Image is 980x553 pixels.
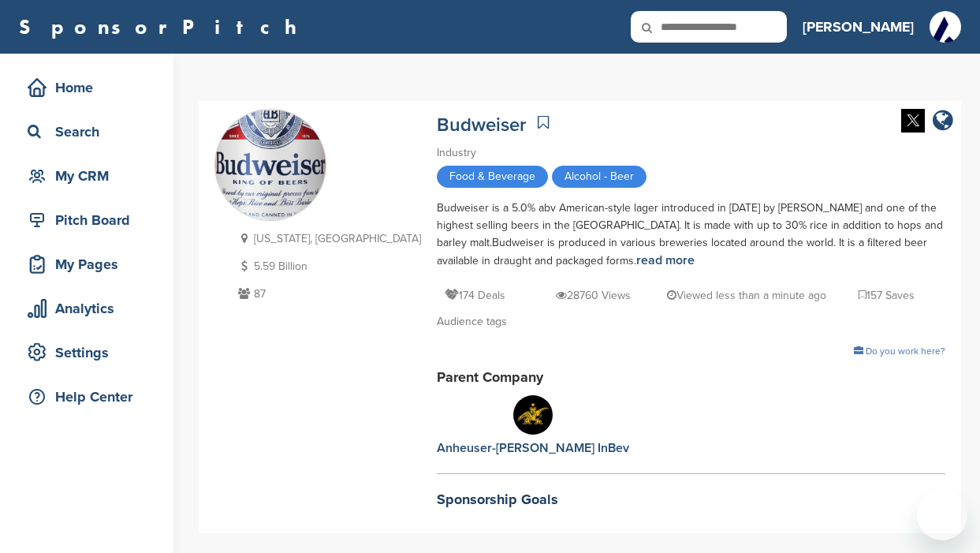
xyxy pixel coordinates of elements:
[437,367,945,388] h2: Parent Company
[16,114,158,150] a: Search
[24,250,158,278] div: My Pages
[215,110,326,221] img: Sponsorpitch & Budweiser
[552,166,647,188] span: Alcohol - Beer
[19,17,307,37] a: SponsorPitch
[933,109,953,135] a: company link
[24,118,158,146] div: Search
[437,489,945,510] h2: Sponsorship Goals
[24,206,158,234] div: Pitch Board
[556,286,631,305] p: 28760 Views
[437,200,945,270] div: Budweiser is a 5.0% abv American-style lager introduced in [DATE] by [PERSON_NAME] and one of the...
[636,252,695,268] a: read more
[901,109,925,133] img: Twitter white
[437,166,548,188] span: Food & Beverage
[16,158,158,194] a: My CRM
[16,334,158,371] a: Settings
[24,294,158,323] div: Analytics
[24,73,158,102] div: Home
[437,313,945,331] div: Audience tags
[917,490,967,540] iframe: Button to launch messaging window
[854,346,945,357] a: Do you work here?
[859,286,915,305] p: 157 Saves
[234,229,421,248] p: [US_STATE], [GEOGRAPHIC_DATA]
[866,346,945,357] span: Do you work here?
[24,383,158,411] div: Help Center
[437,395,629,457] a: Anheuser-[PERSON_NAME] InBev
[803,16,914,38] h3: [PERSON_NAME]
[437,439,629,457] div: Anheuser-[PERSON_NAME] InBev
[437,144,945,162] div: Industry
[24,338,158,367] div: Settings
[16,69,158,106] a: Home
[437,114,526,136] a: Budweiser
[234,284,421,304] p: 87
[445,286,505,305] p: 174 Deals
[513,395,553,435] img: Sponsorpitch & Anheuser-Busch InBev
[234,256,421,276] p: 5.59 Billion
[16,290,158,327] a: Analytics
[16,202,158,238] a: Pitch Board
[803,9,914,44] a: [PERSON_NAME]
[24,162,158,190] div: My CRM
[16,246,158,282] a: My Pages
[667,286,826,305] p: Viewed less than a minute ago
[16,379,158,415] a: Help Center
